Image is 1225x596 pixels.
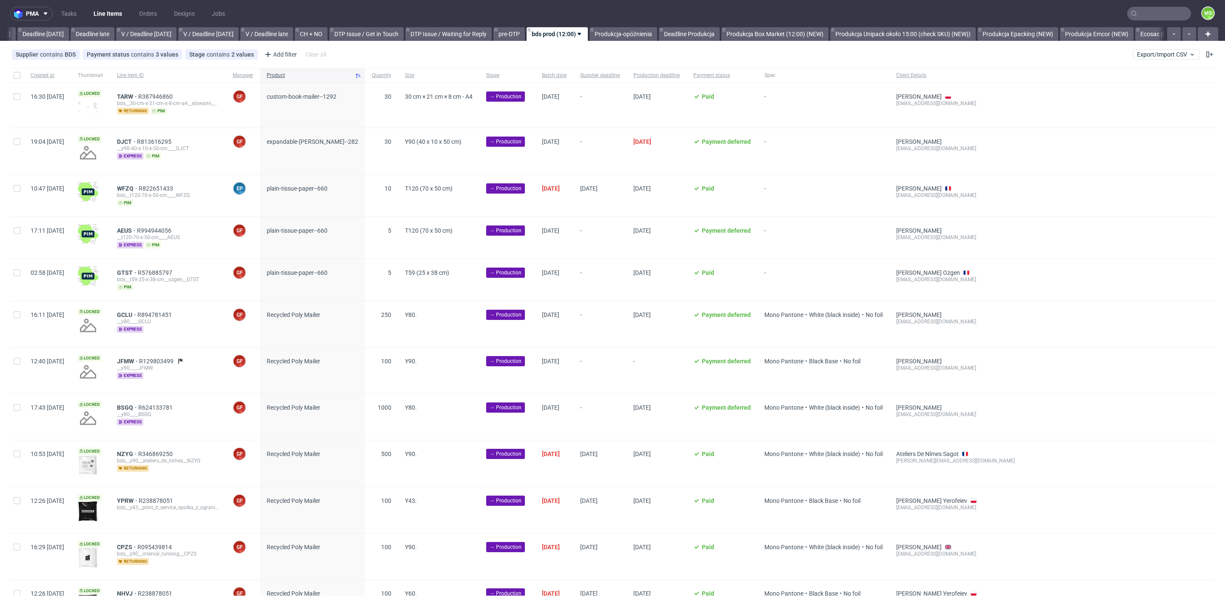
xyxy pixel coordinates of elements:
span: [DATE] [633,227,651,234]
span: [DATE] [542,269,559,276]
img: data [78,455,98,475]
span: • [838,497,843,504]
div: 2 values [231,51,254,58]
span: Thumbnail [78,72,103,79]
span: pma [26,11,39,17]
button: pma [10,7,53,20]
span: 5 [388,227,391,234]
a: Tasks [56,7,82,20]
span: AEUS [117,227,137,234]
span: 12:40 [DATE] [31,358,64,365]
div: bds__t59-25-x-38-cm__ozgen__GTST [117,276,219,283]
div: [EMAIL_ADDRESS][DOMAIN_NAME] [896,276,1015,283]
span: Payment deferred [702,358,751,365]
span: - [580,404,620,430]
a: R129803499 [139,358,175,365]
a: Produkcja Unipack około 15:00 (check SKU) (NEW)) [830,27,976,41]
span: GCLU [117,311,137,318]
figcaption: MS [1202,7,1214,19]
span: - [580,269,620,291]
span: Supplier deadline [580,72,620,79]
a: R624133781 [138,404,174,411]
img: logo [14,9,26,19]
span: plain-tissue-paper--660 [267,269,328,276]
div: 3 values [156,51,178,58]
span: Payment deferred [702,311,751,318]
span: R346869250 [138,451,174,457]
span: • [803,311,809,318]
span: 500 [381,451,391,457]
img: version_two_editor_design.png [78,548,98,568]
span: Paid [702,497,714,504]
img: version_two_editor_design [78,501,98,522]
a: [PERSON_NAME] [896,404,942,411]
a: Deadline Produkcja [659,27,720,41]
span: Y43. [405,497,417,504]
span: No foil [866,311,883,318]
span: Y80. [405,404,417,411]
span: returning [117,465,149,472]
span: Payment deferred [702,138,751,145]
div: [EMAIL_ADDRESS][DOMAIN_NAME] [896,318,1015,325]
a: Produkcja Box Market (12:00) (NEW) [721,27,829,41]
span: Recycled Poly Mailer [267,358,320,365]
span: 16:30 [DATE] [31,93,64,100]
span: T59 (25 x 38 cm) [405,269,449,276]
span: Client Details [896,72,1015,79]
div: [EMAIL_ADDRESS][DOMAIN_NAME] [896,192,1015,199]
span: • [838,358,843,365]
a: [PERSON_NAME] [896,138,942,145]
span: Y90. [405,451,417,457]
figcaption: GF [234,541,245,553]
img: no_design.png [78,315,98,336]
figcaption: GF [234,91,245,103]
a: V / Deadline [DATE] [116,27,177,41]
span: 10 [385,185,391,192]
a: R387946860 [138,93,174,100]
span: YPRW [117,497,139,504]
span: 17:43 [DATE] [31,404,64,411]
span: 30 cm × 21 cm × 8 cm - A4 [405,93,473,100]
a: JFMW [117,358,139,365]
img: no_design.png [78,362,98,382]
span: Payment status [87,51,131,58]
span: No foil [843,497,860,504]
span: 16:11 [DATE] [31,311,64,318]
span: 02:58 [DATE] [31,269,64,276]
span: Payment status [693,72,751,79]
img: no_design.png [78,143,98,163]
span: [DATE] [633,451,651,457]
span: CPZS [117,544,137,550]
span: pim [145,242,161,248]
span: BSGQ [117,404,138,411]
a: V / Deadline [DATE] [178,27,239,41]
img: no_design.png [78,408,98,428]
span: Spec [764,72,883,79]
span: Payment deferred [702,227,751,234]
span: [DATE] [633,93,651,100]
span: Quantity [372,72,391,79]
img: wHgJFi1I6lmhQAAAABJRU5ErkJggg== [78,266,98,286]
span: 100 [381,358,391,365]
span: Paid [702,93,714,100]
span: Locked [78,308,102,315]
div: [PERSON_NAME][EMAIL_ADDRESS][DOMAIN_NAME] [896,457,1015,464]
span: express [117,242,143,248]
span: [DATE] [633,311,651,318]
span: R822651433 [139,185,175,192]
a: CH + NO [295,27,328,41]
a: GTST [117,269,138,276]
figcaption: GF [234,136,245,148]
img: wHgJFi1I6lmhQAAAABJRU5ErkJggg== [78,224,98,244]
span: expandable-[PERSON_NAME]--282 [267,138,358,145]
span: 100 [381,497,391,504]
div: Clear all [304,48,328,60]
div: bds__y90__ateliers_de_nimes__NZYG [117,457,219,464]
span: [DATE] [633,404,651,411]
a: DTP Issue / Get in Touch [329,27,404,41]
span: → Production [490,543,521,551]
span: Batch date [542,72,567,79]
span: Locked [78,136,102,143]
span: - [764,138,883,164]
